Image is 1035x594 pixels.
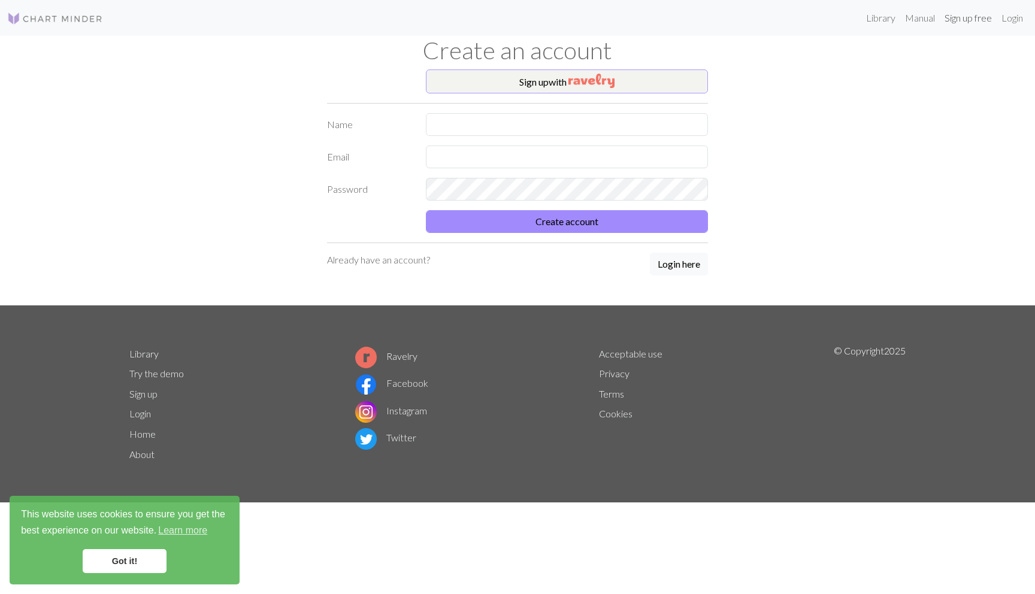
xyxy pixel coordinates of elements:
button: Sign upwith [426,69,708,93]
a: Cookies [599,408,632,419]
img: Ravelry [568,74,615,88]
a: dismiss cookie message [83,549,167,573]
a: Login here [650,253,708,277]
a: Terms [599,388,624,399]
img: Facebook logo [355,374,377,395]
a: Acceptable use [599,348,662,359]
a: Try the demo [129,368,184,379]
button: Create account [426,210,708,233]
a: learn more about cookies [156,522,209,540]
h1: Create an account [122,36,913,65]
a: About [129,448,155,460]
a: Facebook [355,377,428,389]
a: Library [861,6,900,30]
div: cookieconsent [10,496,240,584]
img: Instagram logo [355,401,377,423]
a: Home [129,428,156,440]
button: Login here [650,253,708,275]
a: Instagram [355,405,427,416]
a: Login [129,408,151,419]
label: Email [320,146,419,168]
a: Manual [900,6,940,30]
a: Privacy [599,368,630,379]
label: Name [320,113,419,136]
a: Ravelry [355,350,417,362]
img: Ravelry logo [355,347,377,368]
img: Twitter logo [355,428,377,450]
p: Already have an account? [327,253,430,267]
label: Password [320,178,419,201]
img: Logo [7,11,103,26]
a: Sign up free [940,6,997,30]
span: This website uses cookies to ensure you get the best experience on our website. [21,507,228,540]
a: Login [997,6,1028,30]
a: Twitter [355,432,416,443]
p: © Copyright 2025 [834,344,906,465]
a: Sign up [129,388,158,399]
a: Library [129,348,159,359]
